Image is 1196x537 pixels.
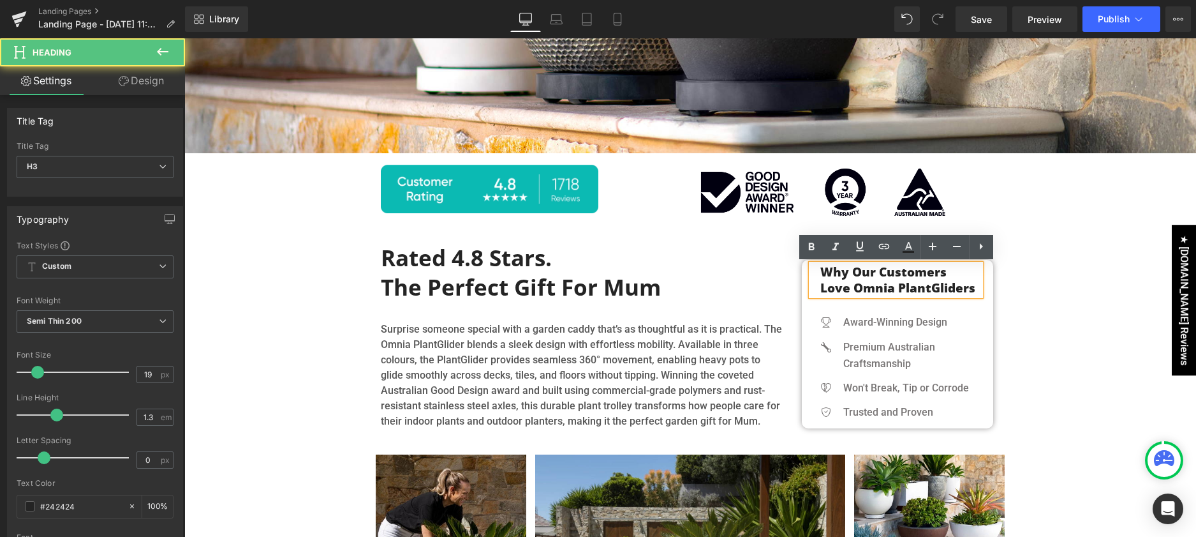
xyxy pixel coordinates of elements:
span: Library [209,13,239,25]
p: Surprise someone special with a garden caddy that’s as thoughtful as it is practical. The Omnia P... [196,284,598,391]
h2: The Perfect Gift for Mum [196,234,598,264]
h2: Rated 4.8 Stars. [196,205,598,234]
span: px [161,370,172,379]
b: Custom [42,261,71,272]
a: Laptop [541,6,572,32]
a: New Library [185,6,248,32]
b: H3 [27,162,38,171]
a: Design [95,66,188,95]
input: Color [40,499,122,513]
span: Publish [1098,14,1130,24]
button: More [1165,6,1191,32]
div: Title Tag [17,109,54,126]
p: Premium Australian Craftsmanship [659,301,796,334]
div: Typography [17,207,69,225]
button: Undo [894,6,920,32]
div: Font Weight [17,296,173,305]
div: Text Styles [17,240,173,250]
a: Preview [1012,6,1077,32]
span: Save [971,13,992,26]
div: Letter Spacing [17,436,173,445]
div: Title Tag [17,142,173,151]
span: Heading [33,47,71,57]
a: Tablet [572,6,602,32]
button: Publish [1082,6,1160,32]
div: Font Size [17,351,173,359]
div: % [142,495,173,518]
strong: Why Our Customers Love Omnia PlantGliders [636,225,791,258]
a: Landing Pages [38,6,185,17]
span: Preview [1028,13,1062,26]
span: em [161,413,172,421]
div: Text Color [17,479,173,488]
button: Redo [925,6,950,32]
p: Trusted and Proven [659,366,796,382]
div: Line Height [17,393,173,402]
span: px [161,456,172,464]
div: Open Intercom Messenger [1153,494,1183,524]
span: Landing Page - [DATE] 11:39:22 [38,19,161,29]
b: Semi Thin 200 [27,316,82,326]
a: Desktop [510,6,541,32]
p: Award-Winning Design [659,276,796,292]
p: Won't Break, Tip or Corrode [659,342,796,358]
a: Mobile [602,6,633,32]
